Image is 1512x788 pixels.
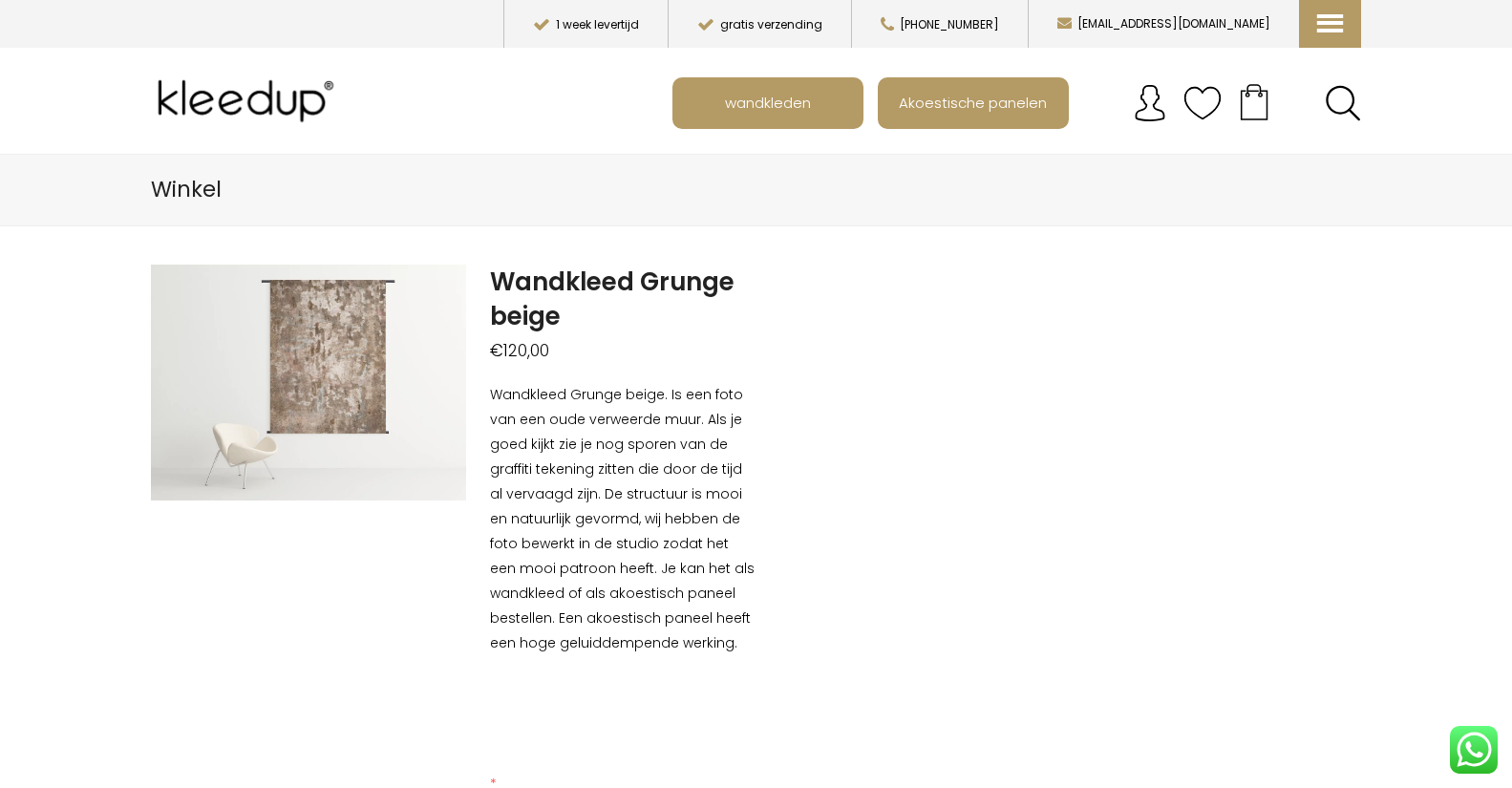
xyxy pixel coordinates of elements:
img: account.svg [1131,84,1169,122]
a: Akoestische panelen [880,79,1067,127]
img: verlanglijstje.svg [1183,84,1222,122]
span: Winkel [151,174,222,204]
a: Your cart [1222,77,1287,125]
span: € [490,339,503,362]
span: wandkleden [714,84,821,120]
img: Kleedup [151,63,348,139]
h1: Wandkleed Grunge beige [490,265,756,333]
a: wandkleden [674,79,862,127]
a: Search [1325,85,1361,121]
span: Akoestische panelen [888,84,1057,120]
p: Wandkleed Grunge beige. Is een foto van een oude verweerde muur. Als je goed kijkt zie je nog spo... [490,382,756,655]
bdi: 120,00 [490,339,549,362]
nav: Main menu [672,77,1375,129]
